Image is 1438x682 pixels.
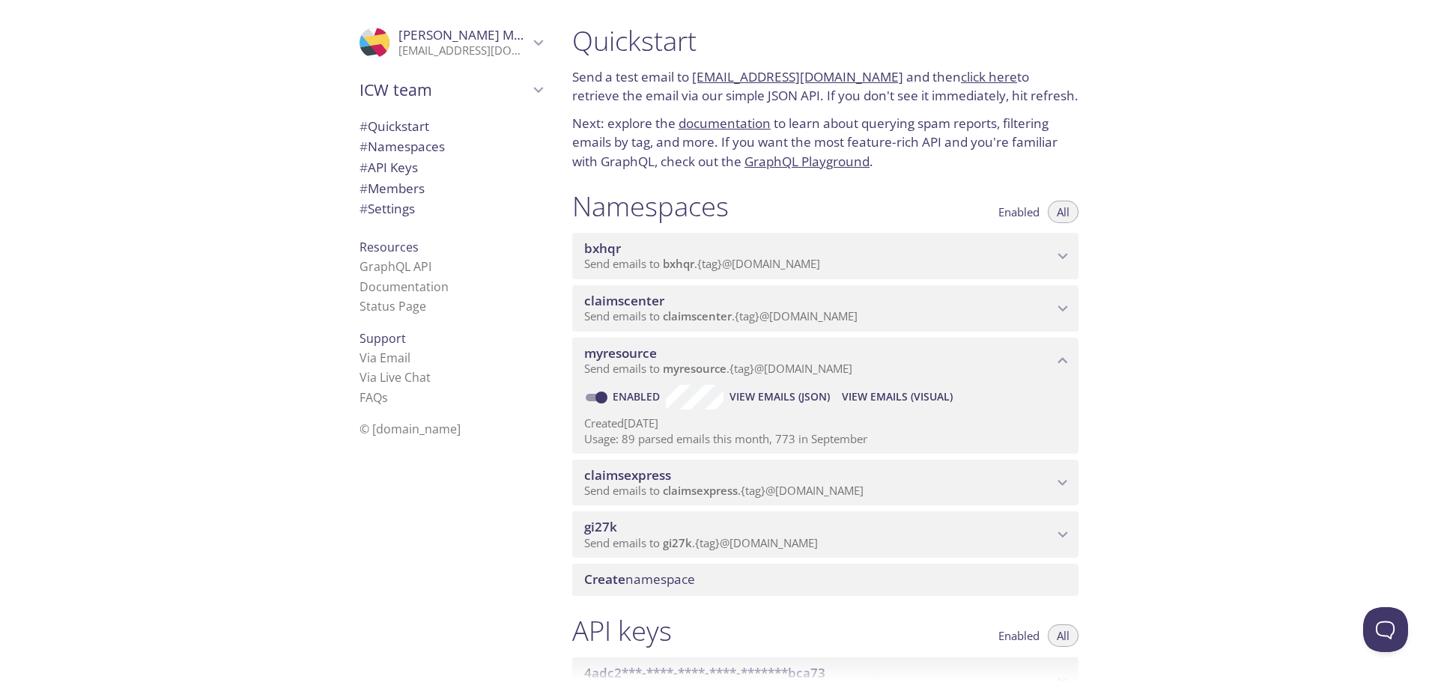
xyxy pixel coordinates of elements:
[572,233,1078,279] div: bxhqr namespace
[584,415,1067,431] p: Created [DATE]
[359,200,368,217] span: #
[663,483,738,498] span: claimsexpress
[584,361,852,376] span: Send emails to . {tag} @[DOMAIN_NAME]
[359,258,431,275] a: GraphQL API
[584,240,621,257] span: bxhqr
[836,385,959,409] button: View Emails (Visual)
[584,256,820,271] span: Send emails to . {tag} @[DOMAIN_NAME]
[663,256,694,271] span: bxhqr
[359,330,406,347] span: Support
[744,153,870,170] a: GraphQL Playground
[584,466,671,484] span: claimsexpress
[1048,201,1078,223] button: All
[572,511,1078,558] div: gi27k namespace
[989,624,1049,647] button: Enabled
[359,239,419,255] span: Resources
[584,570,695,588] span: namespace
[359,200,415,217] span: Settings
[584,308,858,323] span: Send emails to . {tag} @[DOMAIN_NAME]
[359,180,425,197] span: Members
[572,285,1078,332] div: claimscenter namespace
[359,159,368,176] span: #
[663,535,692,550] span: gi27k
[348,136,554,157] div: Namespaces
[572,564,1078,595] div: Create namespace
[572,460,1078,506] div: claimsexpress namespace
[663,361,726,376] span: myresource
[359,298,426,314] a: Status Page
[961,68,1017,85] a: click here
[572,338,1078,384] div: myresource namespace
[610,389,666,404] a: Enabled
[572,67,1078,106] p: Send a test email to and then to retrieve the email via our simple JSON API. If you don't see it ...
[348,157,554,178] div: API Keys
[359,350,410,366] a: Via Email
[359,278,449,295] a: Documentation
[348,70,554,109] div: ICW team
[584,570,625,588] span: Create
[572,189,729,223] h1: Namespaces
[382,389,388,406] span: s
[359,79,529,100] span: ICW team
[348,18,554,67] div: Rajani Mannam
[359,159,418,176] span: API Keys
[398,43,529,58] p: [EMAIL_ADDRESS][DOMAIN_NAME]
[348,198,554,219] div: Team Settings
[663,308,732,323] span: claimscenter
[1363,607,1408,652] iframe: Help Scout Beacon - Open
[348,116,554,137] div: Quickstart
[572,24,1078,58] h1: Quickstart
[842,388,953,406] span: View Emails (Visual)
[359,369,431,386] a: Via Live Chat
[359,389,388,406] a: FAQ
[584,292,664,309] span: claimscenter
[989,201,1049,223] button: Enabled
[692,68,903,85] a: [EMAIL_ADDRESS][DOMAIN_NAME]
[359,180,368,197] span: #
[1048,624,1078,647] button: All
[359,421,461,437] span: © [DOMAIN_NAME]
[359,118,368,135] span: #
[359,138,445,155] span: Namespaces
[584,535,818,550] span: Send emails to . {tag} @[DOMAIN_NAME]
[572,614,672,648] h1: API keys
[723,385,836,409] button: View Emails (JSON)
[348,178,554,199] div: Members
[584,431,1067,447] p: Usage: 89 parsed emails this month, 773 in September
[679,115,771,132] a: documentation
[359,118,429,135] span: Quickstart
[584,344,657,362] span: myresource
[584,483,864,498] span: Send emails to . {tag} @[DOMAIN_NAME]
[398,26,557,43] span: [PERSON_NAME] Mannam
[359,138,368,155] span: #
[729,388,830,406] span: View Emails (JSON)
[572,114,1078,171] p: Next: explore the to learn about querying spam reports, filtering emails by tag, and more. If you...
[584,518,617,535] span: gi27k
